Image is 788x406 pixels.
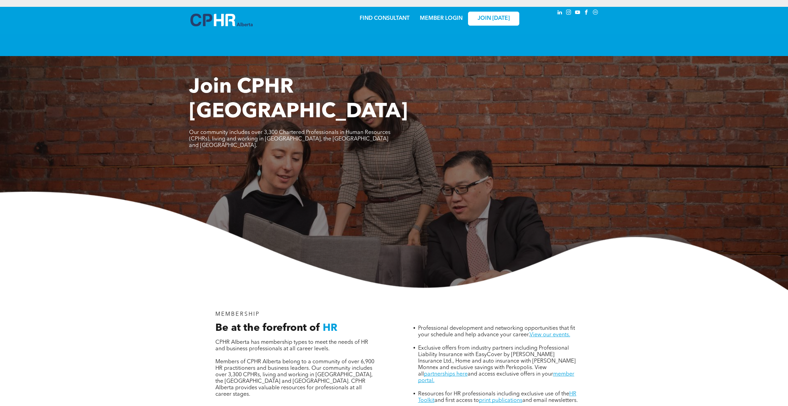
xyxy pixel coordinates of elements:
[323,323,337,333] span: HR
[215,312,260,317] span: MEMBERSHIP
[583,9,590,18] a: facebook
[565,9,573,18] a: instagram
[435,398,479,403] span: and first access to
[478,15,510,22] span: JOIN [DATE]
[189,130,390,148] span: Our community includes over 3,300 Chartered Professionals in Human Resources (CPHRs), living and ...
[592,9,599,18] a: Social network
[418,346,576,377] span: Exclusive offers from industry partners including Professional Liability Insurance with EasyCover...
[190,14,253,26] img: A blue and white logo for cp alberta
[215,340,368,352] span: CPHR Alberta has membership types to meet the needs of HR and business professionals at all caree...
[530,332,570,338] a: View our events.
[215,323,320,333] span: Be at the forefront of
[468,12,519,26] a: JOIN [DATE]
[424,371,468,377] a: partnerships here
[189,77,408,122] span: Join CPHR [GEOGRAPHIC_DATA]
[215,359,374,397] span: Members of CPHR Alberta belong to a community of over 6,900 HR practitioners and business leaders...
[468,371,553,377] span: and access exclusive offers in your
[418,371,574,383] a: member portal.
[360,16,410,21] a: FIND CONSULTANT
[420,16,463,21] a: MEMBER LOGIN
[574,9,582,18] a: youtube
[418,326,575,338] span: Professional development and networking opportunities that fit your schedule and help advance you...
[479,398,522,403] a: print publications
[556,9,564,18] a: linkedin
[418,391,576,403] a: HR Toolkit
[522,398,578,403] span: and email newsletters.
[418,391,569,397] span: Resources for HR professionals including exclusive use of the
